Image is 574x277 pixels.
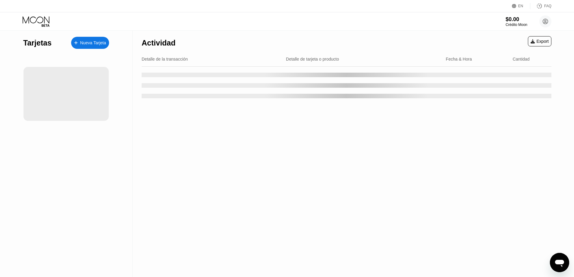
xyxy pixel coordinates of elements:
div: FAQ [530,3,551,9]
div: Crédito Moon [506,23,527,27]
div: $0.00 [506,16,527,23]
div: Nueva Tarjeta [71,37,109,49]
div: FAQ [544,4,551,8]
div: EN [518,4,523,8]
div: Tarjetas [23,39,52,47]
iframe: Botón para iniciar la ventana de mensajería [550,253,569,272]
div: Detalle de la transacción [142,57,188,61]
div: Fecha & Hora [446,57,472,61]
div: Detalle de tarjeta o producto [286,57,339,61]
div: $0.00Crédito Moon [506,16,527,27]
div: Actividad [142,39,176,47]
div: Nueva Tarjeta [80,40,106,46]
div: EN [512,3,530,9]
div: Export [528,36,551,46]
div: Export [531,39,549,44]
div: Cantidad [513,57,529,61]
